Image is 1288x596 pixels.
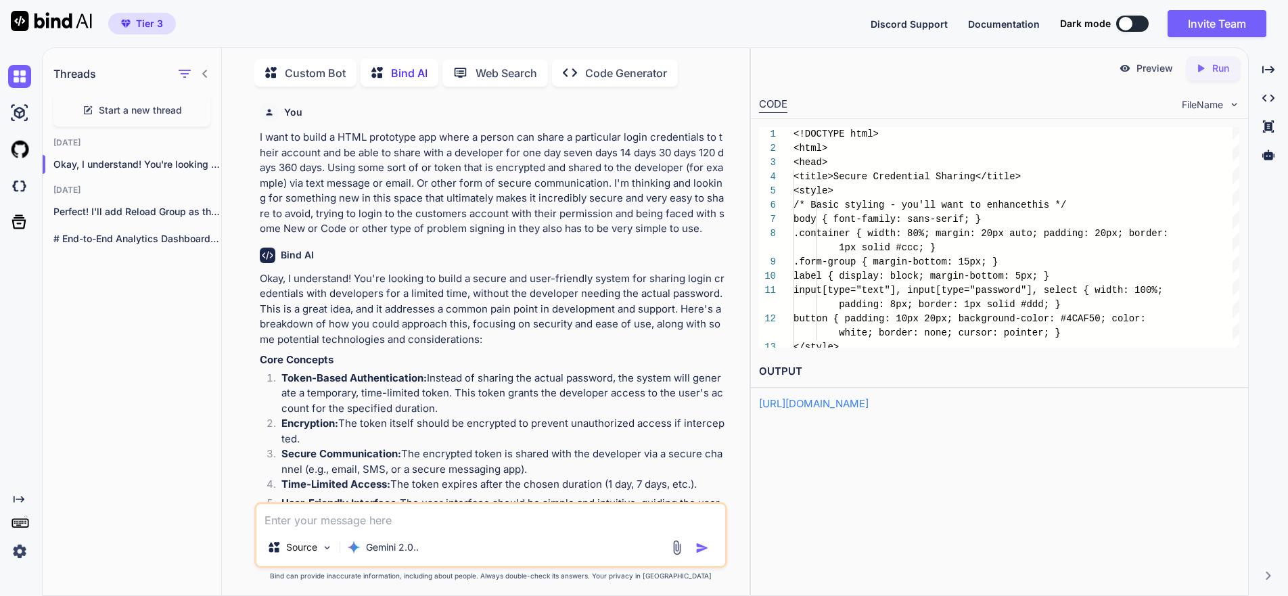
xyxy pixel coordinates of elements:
[285,65,346,81] p: Custom Bot
[793,313,1032,324] span: button { padding: 10px 20px; background-co
[281,416,724,446] p: The token itself should be encrypted to prevent unauthorized access if intercepted.
[1228,99,1240,110] img: chevron down
[1060,17,1111,30] span: Dark mode
[759,156,776,170] div: 3
[1136,62,1173,75] p: Preview
[321,542,333,553] img: Pick Models
[968,17,1040,31] button: Documentation
[759,227,776,241] div: 8
[284,106,302,119] h6: You
[281,371,724,417] p: Instead of sharing the actual password, the system will generate a temporary, time-limited token....
[1182,98,1223,112] span: FileName
[871,17,948,31] button: Discord Support
[11,11,92,31] img: Bind AI
[281,497,400,509] strong: User-Friendly Interface:
[8,65,31,88] img: chat
[108,13,176,35] button: premiumTier 3
[1212,62,1229,75] p: Run
[1027,200,1067,210] span: this */
[793,342,839,352] span: </style>
[286,541,317,554] p: Source
[1119,62,1131,74] img: preview
[759,170,776,184] div: 4
[759,212,776,227] div: 7
[793,185,833,196] span: <style>
[121,20,131,28] img: premium
[99,104,182,117] span: Start a new thread
[281,477,724,492] p: The token expires after the chosen duration (1 day, 7 days, etc.).
[53,66,96,82] h1: Threads
[793,143,827,154] span: <html>
[793,285,1032,296] span: input[type="text"], input[type="password"]
[759,141,776,156] div: 2
[53,205,221,219] p: Perfect! I'll add Reload Group as the...
[669,540,685,555] img: attachment
[53,158,221,171] p: Okay, I understand! You're looking to bu...
[260,130,724,237] p: I want to build a HTML prototype app where a person can share a particular login credentials to t...
[43,137,221,148] h2: [DATE]
[8,138,31,161] img: githubLight
[476,65,537,81] p: Web Search
[281,248,314,262] h6: Bind AI
[759,269,776,283] div: 10
[260,271,724,348] p: Okay, I understand! You're looking to build a secure and user-friendly system for sharing login c...
[281,478,390,490] strong: Time-Limited Access:
[793,157,827,168] span: <head>
[759,184,776,198] div: 5
[871,18,948,30] span: Discord Support
[793,214,981,225] span: body { font-family: sans-serif; }
[793,256,998,267] span: .form-group { margin-bottom: 15px; }
[793,129,879,139] span: <!DOCTYPE html>
[43,185,221,196] h2: [DATE]
[254,571,727,581] p: Bind can provide inaccurate information, including about people. Always double-check its answers....
[136,17,163,30] span: Tier 3
[1032,285,1163,296] span: , select { width: 100%;
[968,18,1040,30] span: Documentation
[759,397,869,410] a: [URL][DOMAIN_NAME]
[839,242,936,253] span: 1px solid #ccc; }
[793,200,1026,210] span: /* Basic styling - you'll want to enhance
[759,340,776,354] div: 13
[8,540,31,563] img: settings
[1032,271,1049,281] span: ; }
[281,417,338,430] strong: Encryption:
[281,496,724,526] p: The user interface should be simple and intuitive, guiding the user through the process of sharin...
[53,232,221,246] p: # End-to-End Analytics Dashboard Build Plan ##...
[751,356,1248,388] h2: OUTPUT
[759,283,776,298] div: 11
[281,371,427,384] strong: Token-Based Authentication:
[759,127,776,141] div: 1
[260,353,333,366] strong: Core Concepts
[759,198,776,212] div: 6
[585,65,667,81] p: Code Generator
[1168,10,1266,37] button: Invite Team
[347,541,361,554] img: Gemini 2.0 flash
[793,271,1032,281] span: label { display: block; margin-bottom: 5px
[1032,313,1146,324] span: lor: #4CAF50; color:
[366,541,419,554] p: Gemini 2.0..
[8,175,31,198] img: darkCloudIdeIcon
[695,541,709,555] img: icon
[759,312,776,326] div: 12
[759,255,776,269] div: 9
[391,65,428,81] p: Bind AI
[1032,228,1169,239] span: ; padding: 20px; border:
[759,97,787,113] div: CODE
[839,327,1061,338] span: white; border: none; cursor: pointer; }
[281,446,724,477] p: The encrypted token is shared with the developer via a secure channel (e.g., email, SMS, or a sec...
[793,171,1021,182] span: <title>Secure Credential Sharing</title>
[793,228,1032,239] span: .container { width: 80%; margin: 20px auto
[8,101,31,124] img: ai-studio
[839,299,1061,310] span: padding: 8px; border: 1px solid #ddd; }
[281,447,401,460] strong: Secure Communication:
